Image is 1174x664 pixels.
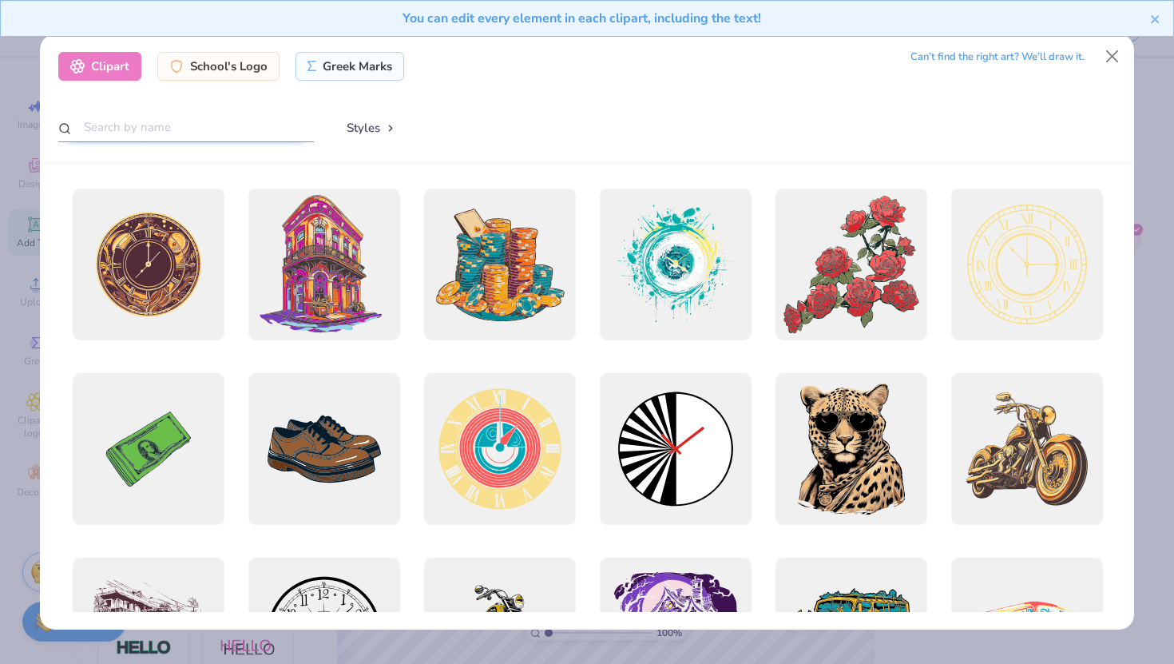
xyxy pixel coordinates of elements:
[1150,9,1161,28] button: close
[58,52,141,81] div: Clipart
[58,113,314,142] input: Search by name
[1097,41,1128,71] button: Close
[295,52,405,81] div: Greek Marks
[330,113,413,143] button: Styles
[13,9,1150,28] div: You can edit every element in each clipart, including the text!
[157,52,280,81] div: School's Logo
[910,43,1085,71] div: Can’t find the right art? We’ll draw it.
